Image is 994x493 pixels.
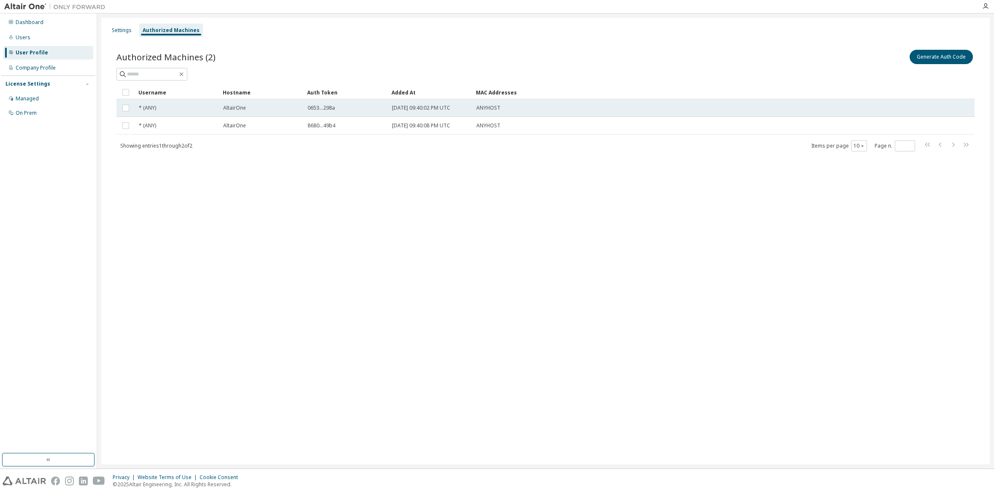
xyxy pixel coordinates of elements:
[116,51,216,63] span: Authorized Machines (2)
[16,110,37,116] div: On Prem
[854,143,865,149] button: 10
[138,86,216,99] div: Username
[51,477,60,485] img: facebook.svg
[139,105,156,111] span: * (ANY)
[4,3,110,11] img: Altair One
[223,122,246,129] span: AltairOne
[308,122,335,129] span: 8680...49b4
[910,50,973,64] button: Generate Auth Code
[392,122,450,129] span: [DATE] 09:40:08 PM UTC
[139,122,156,129] span: * (ANY)
[811,140,867,151] span: Items per page
[112,27,132,34] div: Settings
[5,81,50,87] div: License Settings
[3,477,46,485] img: altair_logo.svg
[138,474,200,481] div: Website Terms of Use
[16,95,39,102] div: Managed
[65,477,74,485] img: instagram.svg
[16,65,56,71] div: Company Profile
[79,477,88,485] img: linkedin.svg
[476,86,886,99] div: MAC Addresses
[113,474,138,481] div: Privacy
[223,86,300,99] div: Hostname
[16,49,48,56] div: User Profile
[93,477,105,485] img: youtube.svg
[308,105,335,111] span: 0653...298a
[223,105,246,111] span: AltairOne
[16,34,30,41] div: Users
[16,19,43,26] div: Dashboard
[120,142,192,149] span: Showing entries 1 through 2 of 2
[200,474,243,481] div: Cookie Consent
[476,122,500,129] span: ANYHOST
[875,140,915,151] span: Page n.
[113,481,243,488] p: © 2025 Altair Engineering, Inc. All Rights Reserved.
[143,27,200,34] div: Authorized Machines
[307,86,385,99] div: Auth Token
[392,105,450,111] span: [DATE] 09:40:02 PM UTC
[392,86,469,99] div: Added At
[476,105,500,111] span: ANYHOST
